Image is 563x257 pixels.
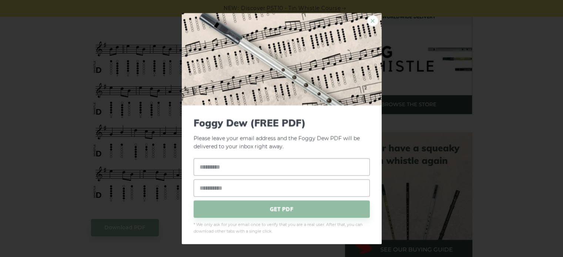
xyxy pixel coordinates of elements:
span: * We only ask for your email once to verify that you are a real user. After that, you can downloa... [194,222,370,235]
a: × [367,15,378,26]
span: GET PDF [194,200,370,218]
span: Foggy Dew (FREE PDF) [194,117,370,129]
img: Tin Whistle Tab Preview [182,13,382,105]
p: Please leave your email address and the Foggy Dew PDF will be delivered to your inbox right away. [194,117,370,151]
